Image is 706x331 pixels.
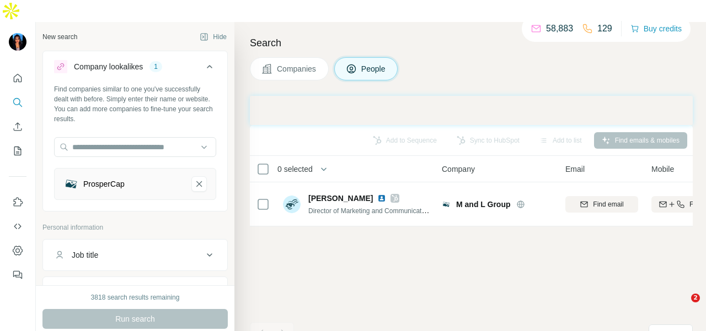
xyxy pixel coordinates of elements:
[308,206,471,215] span: Director of Marketing and Communications, M&L Group
[250,35,693,51] h4: Search
[9,216,26,236] button: Use Surfe API
[43,53,227,84] button: Company lookalikes1
[442,164,475,175] span: Company
[283,196,301,213] img: Avatar
[668,294,695,320] iframe: Intercom live chat
[9,192,26,212] button: Use Surfe on LinkedIn
[42,32,77,42] div: New search
[593,199,623,209] span: Find email
[74,61,143,72] div: Company lookalikes
[277,164,313,175] span: 0 selected
[361,63,387,74] span: People
[308,193,373,204] span: [PERSON_NAME]
[691,294,700,302] span: 2
[54,84,216,124] div: Find companies similar to one you've successfully dealt with before. Simply enter their name or w...
[597,22,612,35] p: 129
[192,29,234,45] button: Hide
[442,200,451,209] img: Logo of M and L Group
[630,21,682,36] button: Buy credits
[72,249,98,261] div: Job title
[250,96,693,125] iframe: Banner
[42,223,228,232] p: Personal information
[43,279,227,306] button: Seniority
[377,194,386,203] img: LinkedIn logo
[9,241,26,261] button: Dashboard
[91,292,180,302] div: 3818 search results remaining
[83,178,125,189] div: ProsperCap
[43,242,227,268] button: Job title
[9,117,26,137] button: Enrich CSV
[9,33,26,51] img: Avatar
[9,93,26,112] button: Search
[63,176,79,192] img: ProsperCap-logo
[191,176,207,192] button: ProsperCap-remove-button
[651,164,674,175] span: Mobile
[9,141,26,161] button: My lists
[565,196,638,213] button: Find email
[565,164,585,175] span: Email
[9,265,26,285] button: Feedback
[546,22,573,35] p: 58,883
[277,63,317,74] span: Companies
[9,68,26,88] button: Quick start
[456,199,511,210] span: M and L Group
[149,62,162,72] div: 1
